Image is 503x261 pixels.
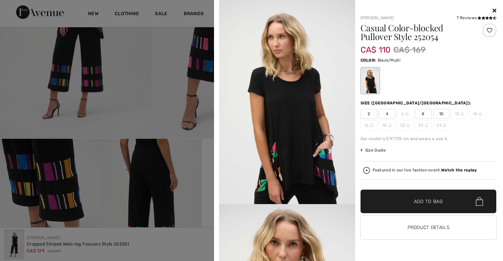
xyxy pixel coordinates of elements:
[451,109,468,119] span: 12
[361,58,376,63] span: Color:
[425,124,428,127] img: ring-m.svg
[433,109,450,119] span: 10
[469,109,486,119] span: 14
[361,15,394,20] a: [PERSON_NAME]
[476,197,483,206] img: Bag.svg
[379,120,395,130] span: 18
[461,112,464,116] img: ring-m.svg
[15,5,29,11] span: Help
[379,109,395,119] span: 4
[361,190,497,213] button: Add to Bag
[407,124,410,127] img: ring-m.svg
[415,109,432,119] span: 8
[388,124,391,127] img: ring-m.svg
[479,112,482,116] img: ring-m.svg
[361,136,497,142] div: Our model is 5'9"/175 cm and wears a size 6.
[443,124,446,127] img: ring-m.svg
[361,120,377,130] span: 16
[361,216,497,239] button: Product Details
[397,120,414,130] span: 20
[361,68,379,93] div: Black/Multi
[378,58,401,63] span: Black/Multi
[373,168,477,172] div: Featured in our live fashion event.
[361,100,473,106] div: Size ([GEOGRAPHIC_DATA]/[GEOGRAPHIC_DATA]):
[361,38,391,55] span: CA$ 110
[393,44,426,56] span: CA$ 169
[405,112,409,116] img: ring-m.svg
[361,147,386,153] span: Size Guide
[433,120,450,130] span: 24
[415,120,432,130] span: 22
[414,198,443,205] span: Add to Bag
[441,168,477,172] strong: Watch the replay
[370,124,373,127] img: ring-m.svg
[361,24,474,41] h1: Casual Color-blocked Pullover Style 252054
[361,109,377,119] span: 2
[457,15,496,21] div: 7 Reviews
[397,109,414,119] span: 6
[363,167,370,174] img: Watch the replay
